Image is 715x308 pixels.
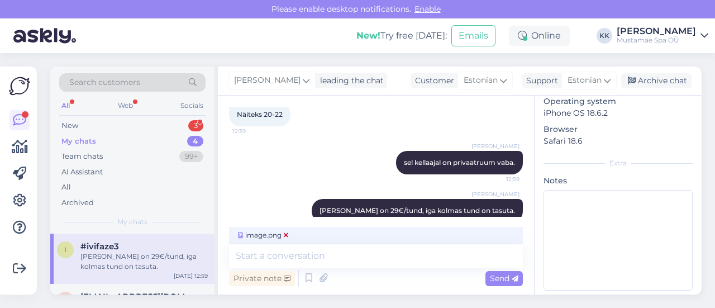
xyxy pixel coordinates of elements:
[61,120,78,131] div: New
[356,30,380,41] b: New!
[544,158,693,168] div: Extra
[544,175,693,187] p: Notes
[80,252,208,272] div: [PERSON_NAME] on 29€/tund, iga kolmas tund on tasuta.
[617,36,696,45] div: Mustamäe Spa OÜ
[597,28,612,44] div: KK
[544,135,693,147] p: Safari 18.6
[568,74,602,87] span: Estonian
[544,107,693,119] p: iPhone OS 18.6.2
[9,75,30,97] img: Askly Logo
[621,73,692,88] div: Archive chat
[61,151,103,162] div: Team chats
[188,120,203,131] div: 3
[478,175,519,183] span: 12:59
[229,271,295,286] div: Private note
[116,98,135,113] div: Web
[471,190,519,198] span: [PERSON_NAME]
[411,4,444,14] span: Enable
[522,75,558,87] div: Support
[404,158,515,167] span: sel kellaajal on privaatruum vaba.
[69,77,140,88] span: Search customers
[617,27,696,36] div: [PERSON_NAME]
[490,273,518,283] span: Send
[544,124,693,135] p: Browser
[509,26,570,46] div: Online
[236,230,290,240] span: image.png
[617,27,708,45] a: [PERSON_NAME]Mustamäe Spa OÜ
[174,272,208,280] div: [DATE] 12:59
[237,110,283,119] span: Näiteks 20-22
[411,75,454,87] div: Customer
[61,136,96,147] div: My chats
[232,127,274,135] span: 12:39
[61,182,71,193] div: All
[464,74,498,87] span: Estonian
[316,75,384,87] div: leading the chat
[544,96,693,107] p: Operating system
[80,241,119,252] span: #ivifaze3
[356,29,447,42] div: Try free [DATE]:
[59,98,72,113] div: All
[320,206,515,215] span: [PERSON_NAME] on 29€/tund, iga kolmas tund on tasuta.
[178,98,206,113] div: Socials
[471,142,519,150] span: [PERSON_NAME]
[187,136,203,147] div: 4
[451,25,495,46] button: Emails
[61,167,103,178] div: AI Assistant
[80,292,197,302] span: ermolayeva_@bk.ru
[117,217,147,227] span: My chats
[234,74,301,87] span: [PERSON_NAME]
[64,245,66,254] span: i
[179,151,203,162] div: 99+
[61,197,94,209] div: Archived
